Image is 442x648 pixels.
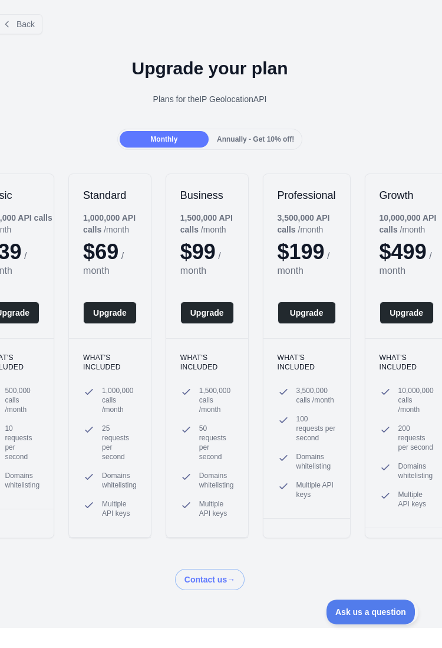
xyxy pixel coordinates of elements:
[102,424,137,462] span: 25 requests per second
[102,471,137,490] span: Domains whitelisting
[199,424,234,462] span: 50 requests per second
[5,424,39,462] span: 10 requests per second
[199,471,234,490] span: Domains whitelisting
[5,471,39,490] span: Domains whitelisting
[326,600,418,624] iframe: Toggle Customer Support
[296,452,336,471] span: Domains whitelisting
[296,414,336,443] span: 100 requests per second
[398,424,434,452] span: 200 requests per second
[398,462,434,480] span: Domains whitelisting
